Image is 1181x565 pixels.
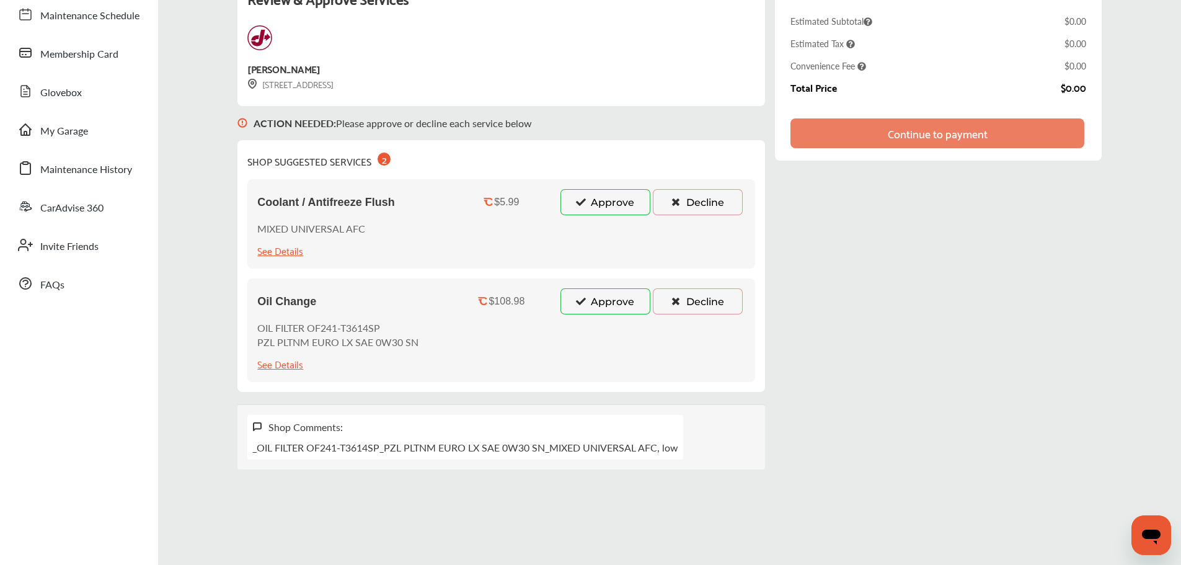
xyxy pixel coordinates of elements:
[40,47,118,63] span: Membership Card
[257,321,418,335] p: OIL FILTER OF241-T3614SP
[888,127,988,140] div: Continue to payment
[40,239,99,255] span: Invite Friends
[252,422,262,432] img: svg+xml;base64,PHN2ZyB3aWR0aD0iMTYiIGhlaWdodD0iMTciIHZpZXdCb3g9IjAgMCAxNiAxNyIgZmlsbD0ibm9uZSIgeG...
[254,116,336,130] b: ACTION NEEDED :
[1064,37,1086,50] div: $0.00
[11,229,146,261] a: Invite Friends
[237,106,247,140] img: svg+xml;base64,PHN2ZyB3aWR0aD0iMTYiIGhlaWdodD0iMTciIHZpZXdCb3g9IjAgMCAxNiAxNyIgZmlsbD0ibm9uZSIgeG...
[560,288,650,314] button: Approve
[11,267,146,300] a: FAQs
[11,113,146,146] a: My Garage
[257,355,303,372] div: See Details
[11,190,146,223] a: CarAdvise 360
[268,420,343,434] div: Shop Comments:
[252,440,678,455] p: _OIL FILTER OF241-T3614SP_PZL PLTNM EURO LX SAE 0W30 SN_MIXED UNIVERSAL AFC, low
[494,197,519,208] div: $5.99
[790,37,855,50] span: Estimated Tax
[247,79,257,89] img: svg+xml;base64,PHN2ZyB3aWR0aD0iMTYiIGhlaWdodD0iMTciIHZpZXdCb3g9IjAgMCAxNiAxNyIgZmlsbD0ibm9uZSIgeG...
[247,60,320,77] div: [PERSON_NAME]
[11,37,146,69] a: Membership Card
[790,60,866,72] span: Convenience Fee
[1064,15,1086,27] div: $0.00
[40,8,139,24] span: Maintenance Schedule
[1064,60,1086,72] div: $0.00
[790,15,872,27] span: Estimated Subtotal
[254,116,532,130] p: Please approve or decline each service below
[247,25,272,50] img: logo-jiffylube.png
[653,288,743,314] button: Decline
[257,196,394,209] span: Coolant / Antifreeze Flush
[40,123,88,140] span: My Garage
[257,335,418,349] p: PZL PLTNM EURO LX SAE 0W30 SN
[257,221,365,236] p: MIXED UNIVERSAL AFC
[40,277,64,293] span: FAQs
[11,152,146,184] a: Maintenance History
[790,82,837,93] div: Total Price
[1131,515,1171,555] iframe: Button to launch messaging window
[1061,82,1086,93] div: $0.00
[489,296,524,307] div: $108.98
[40,200,104,216] span: CarAdvise 360
[560,189,650,215] button: Approve
[378,153,391,166] div: 2
[653,189,743,215] button: Decline
[247,150,391,169] div: SHOP SUGGESTED SERVICES
[11,75,146,107] a: Glovebox
[257,295,316,308] span: Oil Change
[247,77,334,91] div: [STREET_ADDRESS]
[257,242,303,259] div: See Details
[40,85,82,101] span: Glovebox
[40,162,132,178] span: Maintenance History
